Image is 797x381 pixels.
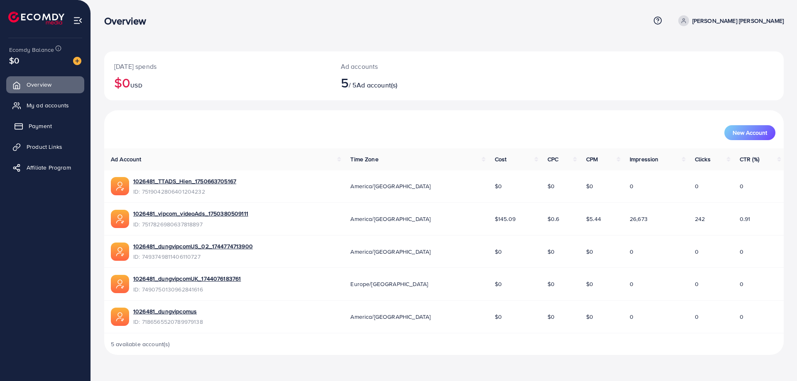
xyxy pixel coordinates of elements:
span: CPM [586,155,598,163]
iframe: Chat [762,344,791,375]
span: 0 [740,248,743,256]
span: $0 [548,182,555,190]
span: $0 [586,280,593,288]
span: Payment [29,122,52,130]
a: 1026481_dungvipcomus [133,307,197,315]
a: [PERSON_NAME] [PERSON_NAME] [675,15,784,26]
span: Impression [630,155,659,163]
span: 0 [740,280,743,288]
p: [DATE] spends [114,61,321,71]
span: ID: 7519042806401204232 [133,187,236,196]
span: ID: 7493749811406110727 [133,252,253,261]
a: Overview [6,76,84,93]
span: Ad account(s) [357,80,397,90]
span: Overview [27,80,51,89]
span: Time Zone [350,155,378,163]
span: 5 [341,73,349,92]
span: America/[GEOGRAPHIC_DATA] [350,182,430,190]
img: ic-ads-acc.e4c84228.svg [111,308,129,326]
span: 0 [740,313,743,321]
img: ic-ads-acc.e4c84228.svg [111,210,129,228]
h2: $0 [114,75,321,90]
span: Cost [495,155,507,163]
span: 0 [740,182,743,190]
span: $0 [495,248,502,256]
button: New Account [724,125,775,140]
span: My ad accounts [27,101,69,109]
span: 0 [630,313,633,321]
h2: / 5 [341,75,491,90]
span: America/[GEOGRAPHIC_DATA] [350,215,430,223]
span: USD [130,81,142,90]
a: 1026481_dungvipcomUS_02_1744774713900 [133,242,253,250]
span: $0 [548,280,555,288]
span: $0.6 [548,215,560,223]
span: 0 [630,182,633,190]
span: America/[GEOGRAPHIC_DATA] [350,313,430,321]
span: $145.09 [495,215,516,223]
img: ic-ads-acc.e4c84228.svg [111,243,129,261]
a: My ad accounts [6,97,84,114]
span: New Account [733,130,767,136]
p: Ad accounts [341,61,491,71]
img: logo [8,12,64,24]
span: 0.91 [740,215,751,223]
h3: Overview [104,15,153,27]
a: Affiliate Program [6,159,84,176]
span: ID: 7517826980637818897 [133,220,248,228]
img: image [73,57,81,65]
img: ic-ads-acc.e4c84228.svg [111,275,129,293]
span: 0 [695,182,699,190]
span: ID: 7186565520789979138 [133,318,203,326]
span: Europe/[GEOGRAPHIC_DATA] [350,280,428,288]
span: $0 [9,54,19,66]
span: CTR (%) [740,155,759,163]
a: Payment [6,118,84,134]
span: Clicks [695,155,711,163]
a: 1026481_dungvipcomUK_1744076183761 [133,274,241,283]
span: $0 [495,313,502,321]
span: Product Links [27,143,62,151]
span: CPC [548,155,558,163]
span: $0 [495,280,502,288]
span: $5.44 [586,215,601,223]
span: 0 [630,248,633,256]
img: menu [73,16,83,25]
span: Ad Account [111,155,142,163]
span: $0 [495,182,502,190]
span: 5 available account(s) [111,340,170,348]
span: 0 [630,280,633,288]
img: ic-ads-acc.e4c84228.svg [111,177,129,195]
span: $0 [586,313,593,321]
span: America/[GEOGRAPHIC_DATA] [350,248,430,256]
span: 0 [695,248,699,256]
p: [PERSON_NAME] [PERSON_NAME] [692,16,784,26]
span: 242 [695,215,705,223]
span: Ecomdy Balance [9,46,54,54]
a: 1026481_vipcom_videoAds_1750380509111 [133,209,248,218]
a: 1026481_TTADS_Hien_1750663705167 [133,177,236,185]
span: 0 [695,313,699,321]
span: 26,673 [630,215,648,223]
span: $0 [548,248,555,256]
span: Affiliate Program [27,163,71,172]
span: $0 [548,313,555,321]
span: 0 [695,280,699,288]
span: $0 [586,182,593,190]
a: Product Links [6,138,84,155]
span: $0 [586,248,593,256]
span: ID: 7490750130962841616 [133,285,241,294]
